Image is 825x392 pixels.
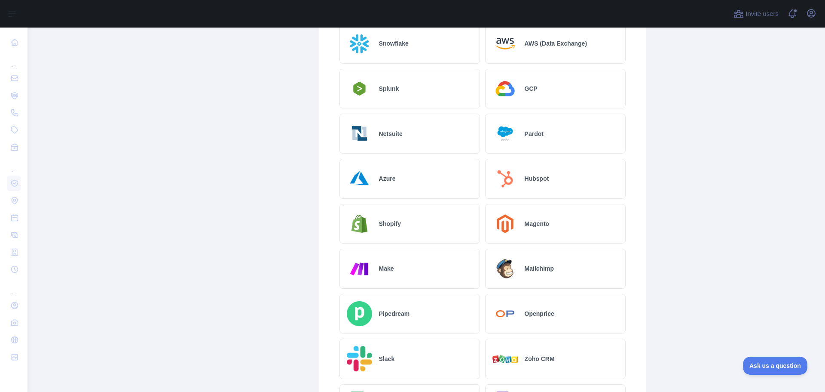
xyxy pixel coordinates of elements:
h2: Mailchimp [525,264,554,273]
h2: Netsuite [379,130,403,138]
img: Logo [492,301,518,327]
img: Logo [492,256,518,281]
img: Logo [492,211,518,237]
img: Logo [492,355,518,364]
div: ... [7,52,21,69]
h2: AWS (Data Exchange) [525,39,587,48]
iframe: Toggle Customer Support [743,357,808,375]
h2: Snowflake [379,39,409,48]
h2: Splunk [379,84,399,93]
button: Invite users [732,7,780,21]
h2: Pipedream [379,309,410,318]
img: Logo [492,31,518,56]
h2: Zoho CRM [525,355,555,363]
h2: Shopify [379,219,401,228]
h2: Magento [525,219,550,228]
div: ... [7,279,21,296]
img: Logo [492,76,518,102]
h2: Pardot [525,130,544,138]
img: Logo [347,346,372,372]
h2: Openprice [525,309,554,318]
img: Logo [347,301,372,327]
div: ... [7,157,21,174]
h2: Slack [379,355,395,363]
img: Logo [492,166,518,191]
h2: GCP [525,84,538,93]
img: Logo [347,256,372,281]
img: Logo [347,31,372,56]
img: Logo [347,121,372,146]
h2: Hubspot [525,174,549,183]
img: Logo [347,79,372,98]
img: Logo [492,121,518,146]
img: Logo [347,211,372,237]
img: Logo [347,166,372,191]
span: Invite users [746,9,779,19]
h2: Azure [379,174,396,183]
h2: Make [379,264,394,273]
